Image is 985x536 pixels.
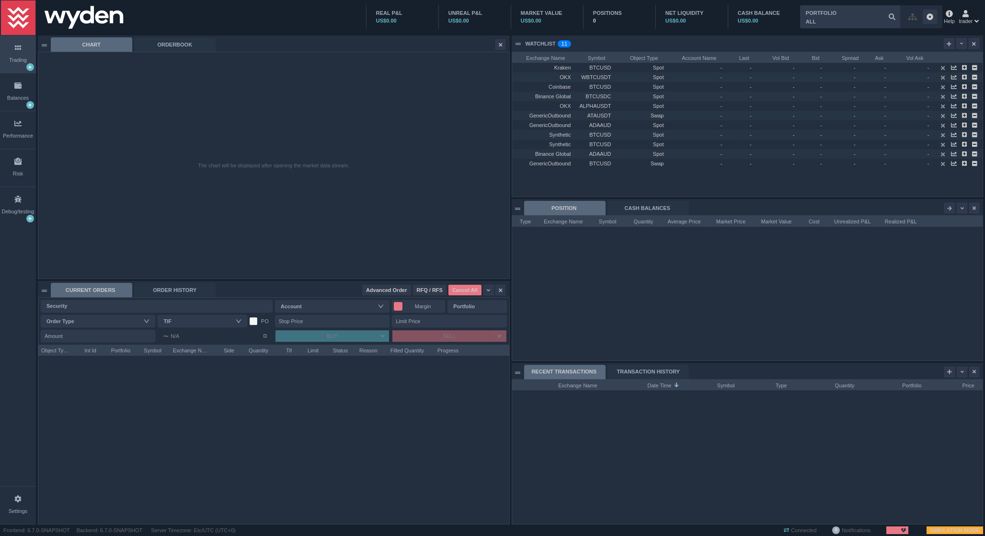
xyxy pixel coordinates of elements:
span: Object Type [41,345,69,354]
span: Margin [404,302,442,311]
div: Balances [7,94,29,102]
div: Notifications [827,525,875,536]
span: - [793,132,795,138]
span: - [820,151,825,157]
span: ALPHAUSDT [577,101,611,112]
span: - [854,84,859,90]
div: UNREAL P&L [448,9,501,17]
span: BTCUSD [577,82,611,93]
span: OKX [560,74,571,80]
span: Symbol [685,380,735,389]
span: - [928,151,929,157]
span: Binance Global [535,151,571,157]
span: Tif [280,345,292,354]
span: PO [261,318,269,324]
span: Bid [801,52,820,62]
div: TIF [163,316,237,326]
span: - [793,141,795,147]
span: Exchange Name [515,52,565,62]
span: - [928,141,929,147]
span: - [884,161,890,166]
span: - [820,103,825,109]
span: OKX [560,103,571,109]
div: CHART [51,37,132,52]
p: 1 [564,40,567,50]
span: Type [746,380,787,389]
span: - [820,141,825,147]
span: - [793,93,795,99]
i: icon: down [378,303,384,309]
span: US$0.00 [738,18,758,23]
span: - [750,151,755,157]
div: Security [46,301,263,311]
span: Synthetic [549,141,571,147]
div: RECENT TRANSACTIONS [524,365,606,379]
span: - [820,132,825,138]
div: REAL P&L [376,9,429,17]
span: - [721,103,722,109]
span: - [793,151,795,157]
span: - [854,132,859,138]
span: - [884,74,890,80]
span: Date Time [609,380,672,389]
span: - [854,122,859,128]
span: BUY [327,333,338,339]
span: Binance Global [535,93,571,99]
span: - [750,113,755,118]
div: CASH BALANCE [738,9,790,17]
span: WBTCUSDT [577,72,611,83]
span: - [854,113,859,118]
span: - [820,74,825,80]
span: - [793,113,795,118]
span: - [884,113,890,118]
span: - [750,93,755,99]
span: trader [959,17,973,25]
span: - [820,84,825,90]
span: - [884,132,890,138]
span: N/A [163,330,179,342]
span: - [884,93,890,99]
div: TRANSACTION HISTORY [607,365,689,379]
span: Cancel All [452,286,478,294]
div: MARKET VALUE [521,9,573,17]
i: icon: down [144,318,149,324]
span: - [928,122,929,128]
span: Quantity [799,380,855,389]
span: Side [220,345,234,354]
span: - [854,93,859,99]
span: BTCUSD [577,62,611,73]
div: POSITION [524,201,606,215]
span: Type [515,216,531,225]
div: Trading [9,56,27,64]
span: Vol Ask [895,52,924,62]
span: Spot [617,82,664,93]
span: - [721,113,722,118]
span: ADAAUD [577,120,611,131]
div: CURRENT ORDERS [51,283,132,297]
span: - [820,161,825,166]
span: ADAAUD [577,149,611,160]
span: BTCUSDC [577,91,611,102]
i: icon: down [236,318,241,324]
span: Vol Bid [761,52,789,62]
span: Exchange Name [173,345,209,354]
img: wyden_logomark.svg [1,0,35,35]
div: Portfolio [453,302,496,311]
span: BTCUSD [577,129,611,140]
span: Market Value [757,216,792,225]
p: 1 [561,40,564,50]
span: Portfolio [866,380,922,389]
span: Price [933,380,974,389]
div: Account [281,302,379,311]
span: - [928,84,929,90]
span: - [750,122,755,128]
span: - [820,122,825,128]
span: Reason [359,345,378,354]
span: - [854,151,859,157]
span: - [884,65,890,70]
input: Stop Price [275,315,389,327]
span: Advanced Order [366,286,407,294]
span: Symbol [142,345,161,354]
div: Order Type [46,316,145,326]
span: BTCUSD [577,158,611,169]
